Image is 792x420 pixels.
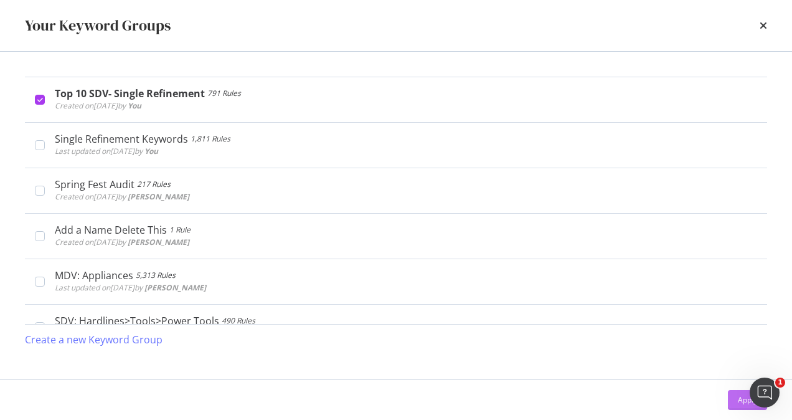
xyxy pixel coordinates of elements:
div: Create a new Keyword Group [25,333,163,347]
div: SDV: Hardlines>Tools>Power Tools [55,315,219,327]
b: You [128,100,141,111]
div: MDV: Appliances [55,269,133,282]
div: 791 Rules [207,87,241,100]
div: times [760,15,767,36]
div: Your Keyword Groups [25,15,171,36]
span: Last updated on [DATE] by [55,282,206,293]
div: Add a Name Delete This [55,224,167,236]
b: [PERSON_NAME] [128,237,189,247]
button: Apply [728,390,767,410]
b: [PERSON_NAME] [144,282,206,293]
span: Created on [DATE] by [55,237,189,247]
div: 217 Rules [137,178,171,191]
div: Apply [738,394,757,405]
div: Single Refinement Keywords [55,133,188,145]
b: You [144,146,158,156]
span: 1 [775,378,785,388]
button: Create a new Keyword Group [25,325,163,355]
span: Last updated on [DATE] by [55,146,158,156]
iframe: Intercom live chat [750,378,780,408]
div: 1 Rule [169,224,191,236]
div: Spring Fest Audit [55,178,134,191]
span: Created on [DATE] by [55,191,189,202]
div: 490 Rules [222,315,255,327]
b: [PERSON_NAME] [128,191,189,202]
div: 5,313 Rules [136,269,176,282]
span: Created on [DATE] by [55,100,141,111]
div: Top 10 SDV- Single Refinement [55,87,205,100]
div: 1,811 Rules [191,133,230,145]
